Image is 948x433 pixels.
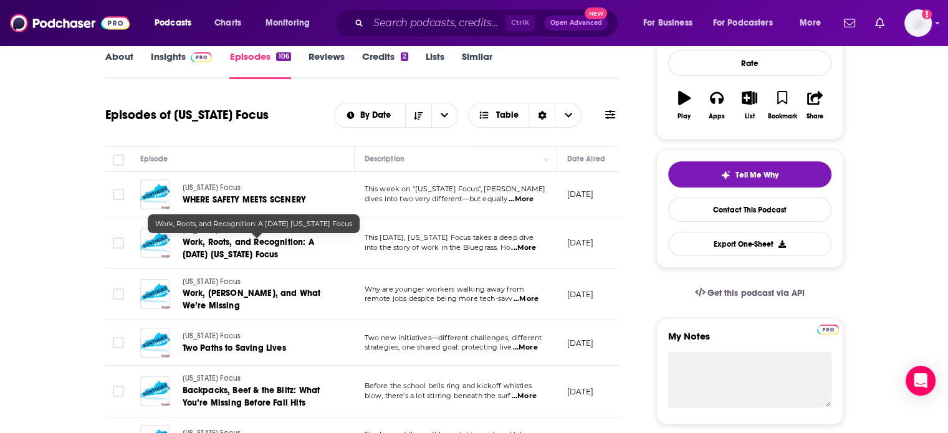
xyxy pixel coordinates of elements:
[677,113,691,120] div: Play
[183,226,241,234] span: [US_STATE] Focus
[229,50,290,79] a: Episodes106
[468,103,582,128] button: Choose View
[401,52,408,61] div: 2
[539,152,554,167] button: Column Actions
[183,236,332,261] a: Work, Roots, and Recognition: A [DATE] [US_STATE] Focus
[713,14,773,32] span: For Podcasters
[668,197,831,222] a: Contact This Podcast
[365,391,511,400] span: blow, there’s a lot stirring beneath the surf
[365,184,546,193] span: This week on "[US_STATE] Focus", [PERSON_NAME]
[512,391,537,401] span: ...More
[904,9,932,37] span: Logged in as MGarceau
[183,287,332,312] a: Work, [PERSON_NAME], and What We’re Missing
[266,14,310,32] span: Monitoring
[817,323,839,335] a: Pro website
[668,330,831,352] label: My Notes
[155,219,352,228] span: Work, Roots, and Recognition: A [DATE] [US_STATE] Focus
[151,50,213,79] a: InsightsPodchaser Pro
[668,232,831,256] button: Export One-Sheet
[365,343,512,351] span: strategies, one shared goal: protecting live
[514,294,539,304] span: ...More
[257,13,326,33] button: open menu
[183,343,286,353] span: Two Paths to Saving Lives
[105,107,269,123] h1: Episodes of [US_STATE] Focus
[870,12,889,34] a: Show notifications dropdown
[405,103,431,127] button: Sort Direction
[567,189,594,199] p: [DATE]
[733,83,765,128] button: List
[817,325,839,335] img: Podchaser Pro
[509,194,534,204] span: ...More
[362,50,408,79] a: Credits2
[721,170,730,180] img: tell me why sparkle
[567,338,594,348] p: [DATE]
[183,288,321,311] span: Work, [PERSON_NAME], and What We’re Missing
[334,103,458,128] h2: Choose List sort
[550,20,602,26] span: Open Advanced
[183,384,332,409] a: Backpacks, Beef & the Blitz: What You’re Missing Before Fall Hits
[368,13,505,33] input: Search podcasts, credits, & more...
[668,50,831,76] div: Rate
[585,7,607,19] span: New
[634,13,708,33] button: open menu
[431,103,457,127] button: open menu
[529,103,555,127] div: Sort Direction
[140,151,168,166] div: Episode
[183,194,331,206] a: WHERE SAFETY MEETS SCENERY
[113,189,124,200] span: Toggle select row
[567,237,594,248] p: [DATE]
[191,52,213,62] img: Podchaser Pro
[513,343,538,353] span: ...More
[105,50,133,79] a: About
[365,285,525,293] span: Why are younger workers walking away from
[735,170,778,180] span: Tell Me Why
[462,50,492,79] a: Similar
[10,11,130,35] img: Podchaser - Follow, Share and Rate Podcasts
[206,13,249,33] a: Charts
[839,12,860,34] a: Show notifications dropdown
[309,50,345,79] a: Reviews
[146,13,208,33] button: open menu
[183,331,241,340] span: [US_STATE] Focus
[113,237,124,249] span: Toggle select row
[767,113,797,120] div: Bookmark
[214,14,241,32] span: Charts
[701,83,733,128] button: Apps
[496,111,519,120] span: Table
[113,337,124,348] span: Toggle select row
[183,385,320,408] span: Backpacks, Beef & the Blitz: What You’re Missing Before Fall Hits
[183,277,332,288] a: [US_STATE] Focus
[745,113,755,120] div: List
[183,342,331,354] a: Two Paths to Saving Lives
[668,83,701,128] button: Play
[705,13,791,33] button: open menu
[643,14,692,32] span: For Business
[113,288,124,300] span: Toggle select row
[807,113,823,120] div: Share
[567,151,605,166] div: Date Aired
[922,9,932,19] svg: Add a profile image
[113,386,124,397] span: Toggle select row
[360,111,395,120] span: By Date
[365,294,513,303] span: remote jobs despite being more tech-savv
[800,14,821,32] span: More
[183,331,331,342] a: [US_STATE] Focus
[365,333,542,342] span: Two new initiatives—different challenges, different
[707,288,804,298] span: Get this podcast via API
[798,83,831,128] button: Share
[567,386,594,397] p: [DATE]
[685,278,815,308] a: Get this podcast via API
[766,83,798,128] button: Bookmark
[791,13,836,33] button: open menu
[183,237,314,260] span: Work, Roots, and Recognition: A [DATE] [US_STATE] Focus
[183,183,331,194] a: [US_STATE] Focus
[183,277,241,286] span: [US_STATE] Focus
[155,14,191,32] span: Podcasts
[276,52,290,61] div: 106
[335,111,405,120] button: open menu
[906,366,936,396] div: Open Intercom Messenger
[365,243,510,252] span: into the story of work in the Bluegrass. Ho
[904,9,932,37] img: User Profile
[346,9,630,37] div: Search podcasts, credits, & more...
[365,194,508,203] span: dives into two very different—but equally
